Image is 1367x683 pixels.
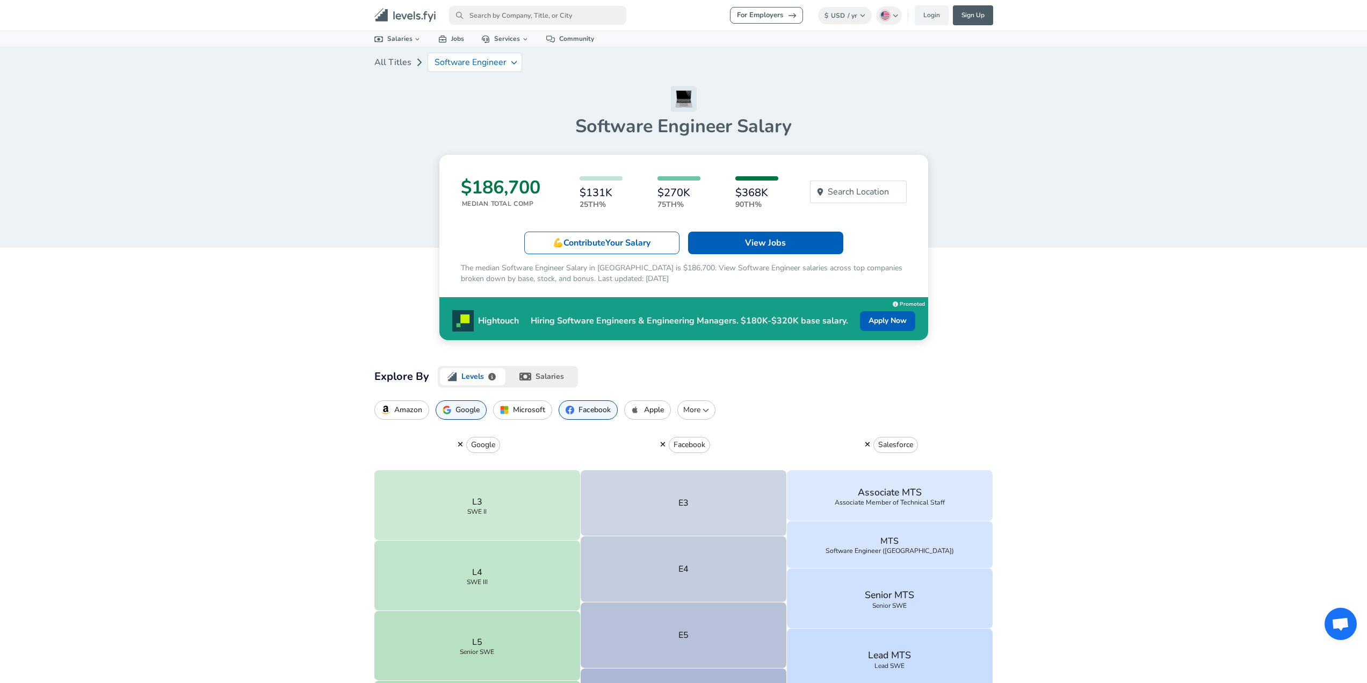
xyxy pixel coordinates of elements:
a: Community [538,31,603,47]
button: English (US) [876,6,902,25]
p: Hiring Software Engineers & Engineering Managers. $180K-$320K base salary. [519,314,860,327]
a: Jobs [430,31,473,47]
button: L5Senior SWE [374,611,581,681]
p: MTS [880,535,899,548]
p: L5 [472,636,482,649]
p: Google [455,406,480,414]
h3: $186,700 [461,176,540,199]
p: E3 [678,497,689,509]
button: salaries [508,366,578,387]
h1: Software Engineer Salary [374,115,993,138]
p: More [682,405,711,415]
p: 25th% [580,199,623,210]
h2: Explore By [374,368,429,385]
a: For Employers [730,7,803,24]
p: The median Software Engineer Salary in [GEOGRAPHIC_DATA] is $186,700. View Software Engineer sala... [461,263,907,284]
p: Lead MTS [868,648,911,663]
img: Promo Logo [452,310,474,332]
span: Senior SWE [460,649,494,655]
button: Facebook [559,400,618,420]
span: Senior SWE [872,602,907,609]
img: AmazonIcon [381,406,390,414]
button: $USD/ yr [818,7,872,24]
p: Apple [644,406,664,414]
p: Google [471,440,495,450]
h6: $368K [735,187,778,199]
button: E4 [581,536,787,602]
a: Apply Now [860,311,915,331]
button: L4SWE III [374,541,581,611]
span: USD [831,11,845,20]
p: Facebook [578,406,611,414]
p: E4 [678,563,689,576]
p: Senior MTS [865,588,914,602]
button: Salesforce [873,437,918,453]
button: Associate MTSAssociate Member of Technical Staff [787,470,993,521]
p: Amazon [394,406,422,414]
p: View Jobs [745,236,786,249]
span: $ [824,11,828,20]
button: levels.fyi logoLevels [438,366,508,387]
p: 75th% [657,199,700,210]
p: 💪 Contribute [553,236,650,249]
span: SWE III [467,579,488,585]
p: Associate MTS [858,485,922,500]
h6: $270K [657,187,700,199]
p: Salesforce [878,440,913,450]
img: GoogleIcon [443,406,451,414]
p: Hightouch [478,314,519,327]
a: 💪ContributeYour Salary [524,232,679,254]
img: Software Engineer Icon [671,86,697,112]
span: Associate Member of Technical Staff [835,499,945,506]
input: Search by Company, Title, or City [449,6,626,25]
button: Microsoft [493,400,552,420]
button: Facebook [669,437,710,453]
p: Search Location [828,185,889,198]
p: 90th% [735,199,778,210]
a: All Titles [374,52,411,73]
img: AppleIcon [631,406,640,414]
img: MicrosoftIcon [500,406,509,414]
a: Salaries [366,31,430,47]
p: E5 [678,629,689,642]
p: Facebook [674,440,705,450]
h6: $131K [580,187,623,199]
a: Login [915,5,949,25]
p: L3 [472,495,482,508]
a: Services [473,31,538,47]
img: levels.fyi logo [447,372,457,382]
button: Amazon [374,400,429,420]
button: Senior MTSSenior SWE [787,569,993,629]
button: MTSSoftware Engineer ([GEOGRAPHIC_DATA]) [787,521,993,569]
a: View Jobs [688,232,843,254]
nav: primary [361,4,1006,26]
button: Google [436,400,487,420]
img: FacebookIcon [566,406,574,414]
button: Google [466,437,500,453]
button: More [677,400,715,420]
button: L3SWE II [374,470,581,541]
button: Apple [624,400,671,420]
span: Your Salary [605,237,650,249]
p: Software Engineer [435,57,507,67]
p: Median Total Comp [462,199,540,209]
button: E3 [581,470,787,536]
img: English (US) [881,11,889,20]
a: Sign Up [953,5,993,25]
span: SWE II [467,508,487,515]
span: Software Engineer ([GEOGRAPHIC_DATA]) [826,548,954,554]
p: Microsoft [513,406,545,414]
a: Promoted [893,298,925,308]
p: L4 [472,566,482,579]
button: E5 [581,602,787,668]
span: Lead SWE [874,663,905,669]
span: / yr [848,11,857,20]
div: Open chat [1325,608,1357,640]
